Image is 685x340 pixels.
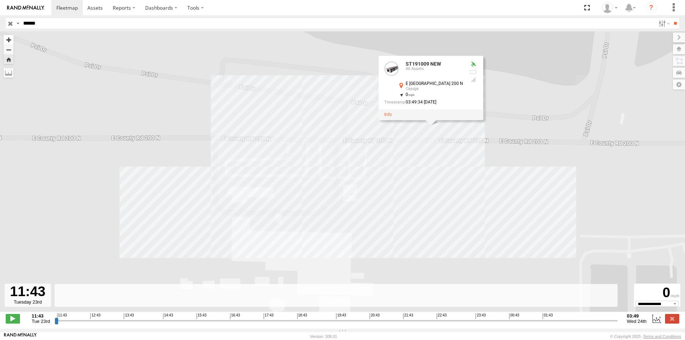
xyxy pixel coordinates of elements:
a: Terms and Conditions [643,334,681,339]
a: View Asset Details [384,112,392,117]
div: Version: 308.01 [310,334,337,339]
label: Map Settings [673,80,685,90]
div: No battery health information received from this device. [469,69,477,75]
label: Search Filter Options [656,18,671,29]
label: Play/Stop [6,314,20,323]
span: 23:43 [476,313,486,319]
span: 11:43 [57,313,67,319]
strong: 11:43 [32,313,50,319]
div: © Copyright 2025 - [610,334,681,339]
span: 18:43 [297,313,307,319]
strong: 03:49 [627,313,646,319]
span: 16:43 [230,313,240,319]
span: 0 [406,92,415,97]
span: 00:43 [509,313,519,319]
div: Valid GPS Fix [469,61,477,67]
a: View Asset Details [384,61,399,76]
span: 13:43 [124,313,134,319]
span: 20:43 [370,313,380,319]
span: Wed 24th Sep 2025 [627,319,646,324]
button: Zoom in [4,35,14,45]
div: E [GEOGRAPHIC_DATA] 200 N [406,81,463,86]
label: Search Query [15,18,21,29]
button: Zoom Home [4,55,14,64]
i: ? [645,2,657,14]
div: Last Event GSM Signal Strength [469,77,477,82]
div: Sharon Wilcher [599,2,620,13]
div: 0 [635,285,679,301]
img: rand-logo.svg [7,5,44,10]
span: 17:43 [264,313,274,319]
span: 14:43 [163,313,173,319]
span: Tue 23rd Sep 2025 [32,319,50,324]
a: Visit our Website [4,333,37,340]
label: Measure [4,68,14,78]
span: 01:43 [543,313,553,319]
div: All Assets [406,67,463,71]
span: 21:43 [403,313,413,319]
span: 19:43 [336,313,346,319]
div: Date/time of location update [384,100,463,105]
a: ST191009 NEW [406,61,441,67]
span: 15:43 [197,313,207,319]
div: Cayuga [406,87,463,91]
button: Zoom out [4,45,14,55]
label: Close [665,314,679,323]
span: 22:43 [437,313,447,319]
span: 12:43 [90,313,100,319]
